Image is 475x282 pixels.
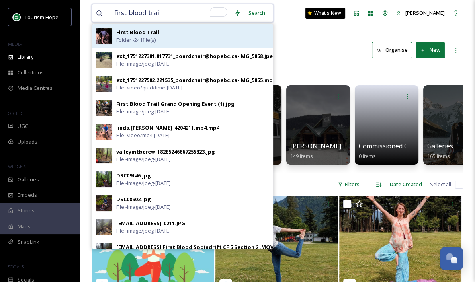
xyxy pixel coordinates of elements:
div: Date Created [386,177,426,192]
a: [PERSON_NAME] [392,5,449,21]
span: 54 file s [92,181,108,188]
span: [PERSON_NAME] [405,9,445,16]
span: Select all [430,181,451,188]
span: File - image/jpeg - [DATE] [116,156,171,163]
div: [EMAIL_ADDRESS]_0211.JPG [116,220,185,227]
button: Open Chat [440,247,463,270]
img: logo.png [13,13,21,21]
input: To enrich screen reader interactions, please activate Accessibility in Grammarly extension settings [110,4,230,22]
img: 16e67d39-16be-4b83-abd0-2c624729c037.jpg [96,52,112,68]
span: Maps [18,223,31,230]
div: Search [244,5,269,21]
img: e49d7be2-8639-4ed3-ba4b-d434050c07a9.jpg [96,28,112,44]
div: ext_1751227502.221535_boardchair@hopebc.ca-IMG_5855.mov [116,76,276,84]
span: [PERSON_NAME] [290,142,341,150]
span: Embeds [18,191,37,199]
img: 0e0f4823-1497-41d4-8171-d9ccdd7c690e.jpg [96,195,112,211]
span: File - image/jpeg - [DATE] [116,60,171,68]
span: File - image/jpeg - [DATE] [116,203,171,211]
span: File - video/mp4 - [DATE] [116,132,170,139]
span: Media Centres [18,84,53,92]
span: Tourism Hope [25,14,59,21]
span: Uploads [18,138,37,146]
img: 236a3f9b-5c90-4bd4-a7ce-5b4b5c8d9572.jpg [96,76,112,92]
span: 149 items [290,152,313,159]
div: DSC09146.jpg [116,172,151,179]
a: Organise [372,42,416,58]
span: Commissioned Content [359,142,428,150]
a: Galleries165 items [427,142,453,159]
span: UGC [18,123,28,130]
span: SOCIALS [8,264,24,270]
span: File - image/jpeg - [DATE] [116,227,171,235]
img: 1b65d078-daff-4b2e-8909-b1600508b9e1.jpg [96,171,112,187]
strong: First Blood Trail [116,29,159,36]
a: What's New [305,8,345,19]
span: Collections [18,69,44,76]
img: 27ecde76-a125-4d41-a863-95414139b2ff.jpg [96,148,112,163]
img: e65e57e7-73b2-48b8-b5d5-14fac96ab1b1.jpg [96,243,112,259]
span: SnapLink [18,238,39,246]
span: Galleries [18,176,39,183]
img: 5a5c47c1-4357-42bd-87f7-951017a51c5a.jpg [96,219,112,235]
div: valleymtbcrew-18285246667255823.jpg [116,148,215,156]
span: File - image/jpeg - [DATE] [116,108,171,115]
span: File - video/quicktime - [DATE] [116,84,182,91]
a: [PERSON_NAME]149 items [290,142,341,159]
span: Galleries [427,142,453,150]
div: First Blood Trail Grand Opening Event (1).jpg [116,100,235,108]
div: Filters [334,177,364,192]
span: 0 items [359,152,376,159]
a: Commissioned Content0 items [359,142,428,159]
div: linds.[PERSON_NAME]-4204211.mp4.mp4 [116,124,219,132]
div: DSC08902.jpg [116,196,151,203]
span: MEDIA [8,41,22,47]
span: 165 items [427,152,450,159]
button: Organise [372,42,412,58]
span: WIDGETS [8,163,26,169]
img: c0af2e71-bb73-44ae-9d26-16734a4294c0.jpg [96,124,112,140]
span: Library [18,53,33,61]
span: COLLECT [8,110,25,116]
div: ext_1751227381.817731_boardchair@hopebc.ca-IMG_5858.jpeg [116,53,276,60]
span: File - image/jpeg - [DATE] [116,179,171,187]
span: Stories [18,207,35,214]
div: [EMAIL_ADDRESS] First Blood Spoindrift CF 5 Section 2 .MOV [116,243,274,251]
img: ae5276d6-87a5-41dd-b1c7-d748470ae187.jpg [96,100,112,116]
span: Folder - 241 file(s) [116,36,156,44]
button: New [416,42,445,58]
